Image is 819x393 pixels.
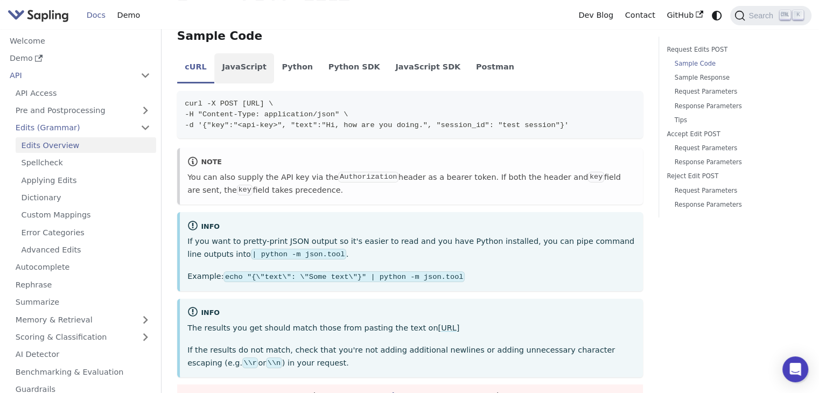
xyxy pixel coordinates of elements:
a: Pre and Postprocessing [10,103,156,118]
a: Request Parameters [675,87,796,97]
a: [URL] [438,324,459,332]
li: Postman [468,53,522,83]
li: Python [274,53,320,83]
a: Request Parameters [675,143,796,153]
a: Welcome [4,33,156,48]
span: curl -X POST [URL] \ [185,100,273,108]
code: key [237,185,253,195]
a: Custom Mappings [16,207,156,223]
span: -d '{"key":"<api-key>", "text":"Hi, how are you doing.", "session_id": "test session"}' [185,121,569,129]
a: Contact [619,7,661,24]
li: JavaScript SDK [388,53,468,83]
code: | python -m json.tool [251,249,346,259]
a: API [4,68,135,83]
a: Tips [675,115,796,125]
a: Scoring & Classification [10,329,156,345]
p: If you want to pretty-print JSON output so it's easier to read and you have Python installed, you... [187,235,635,261]
a: Summarize [10,294,156,310]
code: Authorization [338,172,398,183]
a: Demo [4,51,156,66]
a: GitHub [661,7,709,24]
a: Demo [111,7,146,24]
a: Accept Edit POST [667,129,800,139]
span: -H "Content-Type: application/json" \ [185,110,348,118]
a: Memory & Retrieval [10,312,156,327]
div: Open Intercom Messenger [782,356,808,382]
code: \\n [266,357,282,368]
a: Dev Blog [572,7,619,24]
div: info [187,220,635,233]
span: Search [745,11,780,20]
a: Rephrase [10,277,156,292]
a: Dictionary [16,190,156,206]
a: Benchmarking & Evaluation [10,364,156,380]
img: Sapling.ai [8,8,69,23]
div: info [187,306,635,319]
a: Sapling.ai [8,8,73,23]
code: echo "{\"text\": \"Some text\"}" | python -m json.tool [223,271,464,282]
a: Request Edits POST [667,45,800,55]
p: You can also supply the API key via the header as a bearer token. If both the header and field ar... [187,171,635,197]
code: key [588,172,604,183]
a: Response Parameters [675,200,796,210]
a: AI Detector [10,347,156,362]
div: note [187,156,635,169]
li: Python SDK [320,53,388,83]
code: \\r [242,357,258,368]
p: If the results do not match, check that you're not adding additional newlines or adding unnecessa... [187,344,635,370]
a: Docs [81,7,111,24]
h3: Sample Code [177,29,643,44]
a: Spellcheck [16,155,156,171]
kbd: K [793,10,803,20]
p: Example: [187,270,635,283]
a: API Access [10,85,156,101]
a: Response Parameters [675,157,796,167]
a: Sample Code [675,59,796,69]
li: cURL [177,53,214,83]
button: Collapse sidebar category 'API' [135,68,156,83]
a: Response Parameters [675,101,796,111]
li: JavaScript [214,53,274,83]
button: Search (Ctrl+K) [730,6,811,25]
p: The results you get should match those from pasting the text on [187,322,635,335]
a: Request Parameters [675,186,796,196]
button: Switch between dark and light mode (currently system mode) [709,8,725,23]
a: Advanced Edits [16,242,156,258]
a: Sample Response [675,73,796,83]
a: Reject Edit POST [667,171,800,181]
a: Error Categories [16,224,156,240]
a: Autocomplete [10,259,156,275]
a: Edits Overview [16,137,156,153]
a: Applying Edits [16,172,156,188]
a: Edits (Grammar) [10,120,156,136]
